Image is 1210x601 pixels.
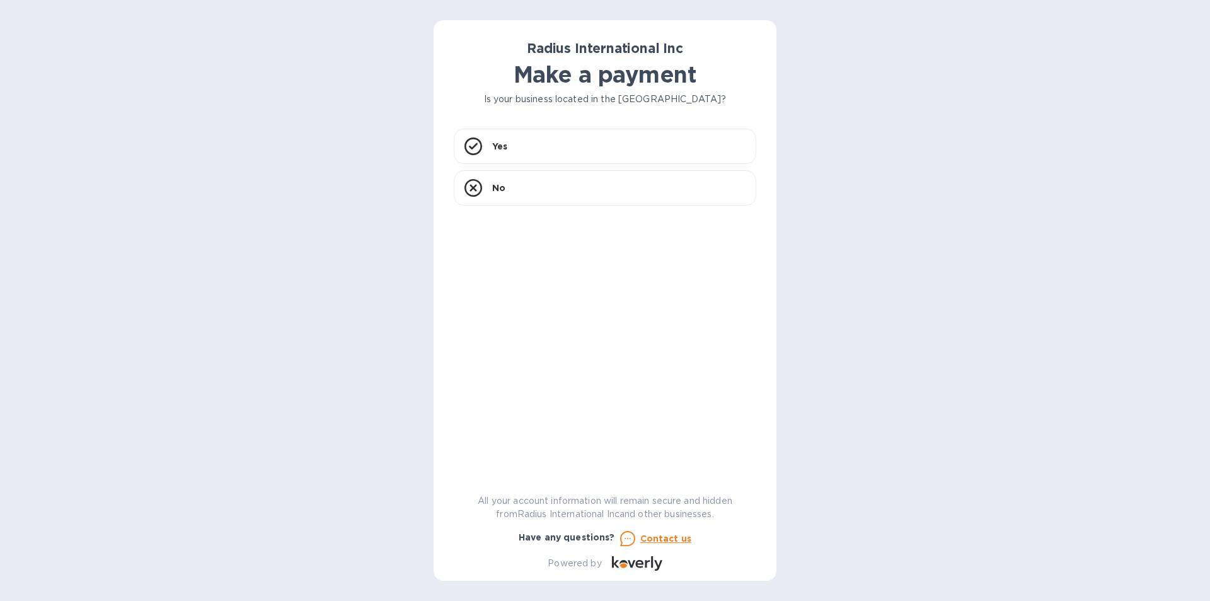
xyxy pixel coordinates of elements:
p: Powered by [548,557,601,570]
u: Contact us [640,534,692,544]
b: Have any questions? [519,532,615,542]
b: Radius International Inc [527,40,683,56]
p: No [492,182,505,194]
h1: Make a payment [454,61,756,88]
p: Is your business located in the [GEOGRAPHIC_DATA]? [454,93,756,106]
p: All your account information will remain secure and hidden from Radius International Inc and othe... [454,494,756,521]
p: Yes [492,140,507,153]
